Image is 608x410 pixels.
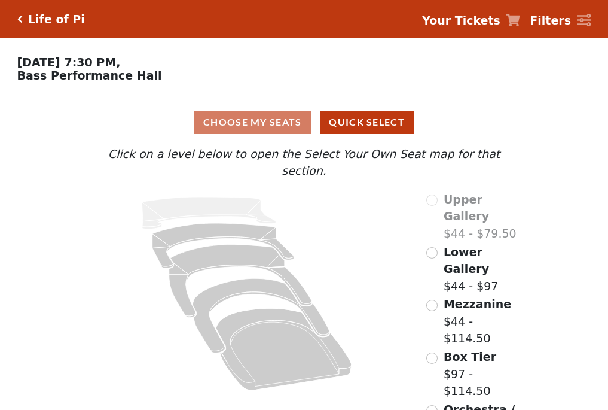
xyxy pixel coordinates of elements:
strong: Your Tickets [422,14,500,27]
span: Mezzanine [444,297,511,311]
span: Upper Gallery [444,193,489,223]
span: Lower Gallery [444,245,489,276]
strong: Filters [530,14,571,27]
span: Box Tier [444,350,496,363]
h5: Life of Pi [28,13,85,26]
p: Click on a level below to open the Select Your Own Seat map for that section. [84,145,523,180]
label: $97 - $114.50 [444,348,524,400]
path: Lower Gallery - Seats Available: 184 [152,223,294,268]
path: Upper Gallery - Seats Available: 0 [142,197,276,229]
a: Filters [530,12,591,29]
a: Click here to go back to filters [17,15,23,23]
a: Your Tickets [422,12,520,29]
label: $44 - $79.50 [444,191,524,242]
label: $44 - $114.50 [444,296,524,347]
button: Quick Select [320,111,414,134]
path: Orchestra / Parterre Circle - Seats Available: 34 [216,308,352,390]
label: $44 - $97 [444,244,524,295]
